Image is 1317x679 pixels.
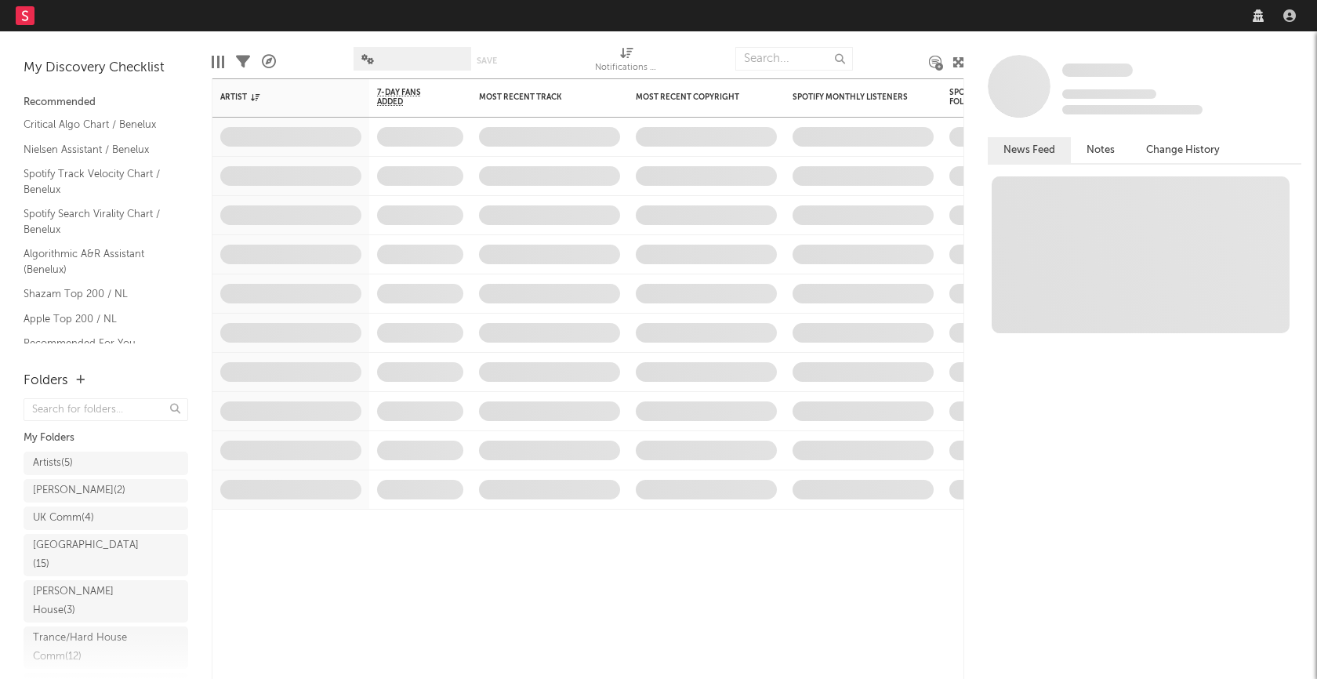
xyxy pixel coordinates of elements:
span: 0 fans last week [1062,105,1203,114]
a: Nielsen Assistant / Benelux [24,141,172,158]
a: Spotify Search Virality Chart / Benelux [24,205,172,238]
span: Some Artist [1062,64,1133,77]
div: Most Recent Track [479,93,597,102]
div: Recommended [24,93,188,112]
a: [PERSON_NAME](2) [24,479,188,503]
button: Notes [1071,137,1130,163]
a: Shazam Top 200 / NL [24,285,172,303]
div: Edit Columns [212,39,224,85]
a: Apple Top 200 / NL [24,310,172,328]
a: Spotify Track Velocity Chart / Benelux [24,165,172,198]
a: Algorithmic A&R Assistant (Benelux) [24,245,172,278]
span: Tracking Since: [DATE] [1062,89,1156,99]
input: Search... [735,47,853,71]
a: Some Artist [1062,63,1133,78]
div: My Folders [24,429,188,448]
a: Recommended For You [24,335,172,352]
a: UK Comm(4) [24,507,188,530]
div: Filters [236,39,250,85]
div: Spotify Monthly Listeners [793,93,910,102]
input: Search for folders... [24,398,188,421]
div: [PERSON_NAME] ( 2 ) [33,481,125,500]
div: My Discovery Checklist [24,59,188,78]
div: Most Recent Copyright [636,93,753,102]
div: Notifications (Artist) [595,39,658,85]
button: News Feed [988,137,1071,163]
a: Critical Algo Chart / Benelux [24,116,172,133]
a: Artists(5) [24,452,188,475]
div: Spotify Followers [949,88,1004,107]
div: Trance/Hard House Comm ( 12 ) [33,629,143,666]
div: Folders [24,372,68,390]
button: Save [477,56,497,65]
button: Change History [1130,137,1235,163]
div: Notifications (Artist) [595,59,658,78]
a: [PERSON_NAME] House(3) [24,580,188,623]
a: Trance/Hard House Comm(12) [24,626,188,669]
div: Artists ( 5 ) [33,454,73,473]
div: [GEOGRAPHIC_DATA] ( 15 ) [33,536,143,574]
div: [PERSON_NAME] House ( 3 ) [33,583,143,620]
div: A&R Pipeline [262,39,276,85]
a: [GEOGRAPHIC_DATA](15) [24,534,188,576]
div: UK Comm ( 4 ) [33,509,94,528]
span: 7-Day Fans Added [377,88,440,107]
div: Artist [220,93,338,102]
